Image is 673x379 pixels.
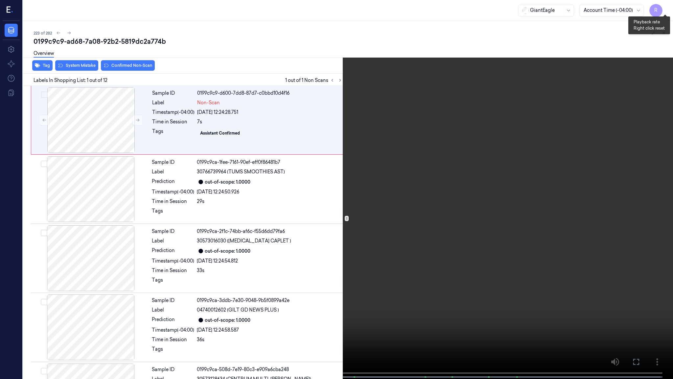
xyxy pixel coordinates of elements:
[152,118,195,125] div: Time in Session
[41,299,47,305] button: Select row
[152,267,194,274] div: Time in Session
[152,366,194,373] div: Sample ID
[152,277,194,287] div: Tags
[197,99,220,106] span: Non-Scan
[152,128,195,139] div: Tags
[152,327,194,334] div: Timestamp (-04:00)
[152,99,195,106] div: Label
[200,130,240,136] div: Assistant Confirmed
[152,168,194,175] div: Label
[34,30,52,36] span: 223 of 282
[152,90,195,97] div: Sample ID
[197,228,343,235] div: 0199c9ca-2f1c-74bb-af6c-f55d6dd79fa6
[152,198,194,205] div: Time in Session
[197,90,342,97] div: 0199c9c9-d600-7dd8-87d7-c0bbd10d4f16
[152,238,194,244] div: Label
[197,366,343,373] div: 0199c9ca-508d-7e19-80c3-e909a6cba248
[152,258,194,265] div: Timestamp (-04:00)
[285,76,344,84] span: 1 out of 1 Non Scans
[34,50,54,58] a: Overview
[152,316,194,324] div: Prediction
[205,179,250,186] div: out-of-scope: 1.0000
[197,118,342,125] div: 7s
[152,297,194,304] div: Sample ID
[152,109,195,116] div: Timestamp (-04:00)
[152,228,194,235] div: Sample ID
[34,37,668,46] div: 0199c9c9-ad68-7a08-92b2-5819dc2a774b
[197,109,342,116] div: [DATE] 12:24:28.751
[197,336,343,343] div: 36s
[197,159,343,166] div: 0199c9ca-1fee-7161-90ef-eff0f86481b7
[197,297,343,304] div: 0199c9ca-3ddb-7e30-9048-9b5f0899a42e
[152,159,194,166] div: Sample ID
[55,60,98,71] button: System Mistake
[152,247,194,255] div: Prediction
[197,189,343,195] div: [DATE] 12:24:50.926
[205,248,250,255] div: out-of-scope: 1.0000
[152,346,194,356] div: Tags
[101,60,155,71] button: Confirmed Non-Scan
[197,238,291,244] span: 30573016030 ([MEDICAL_DATA] CAPLET )
[41,161,47,167] button: Select row
[152,336,194,343] div: Time in Session
[152,189,194,195] div: Timestamp (-04:00)
[197,307,279,314] span: 04740012602 (GILT GD NEWS PLUS )
[152,208,194,218] div: Tags
[197,258,343,265] div: [DATE] 12:24:54.812
[41,368,47,374] button: Select row
[197,267,343,274] div: 33s
[197,198,343,205] div: 29s
[41,91,48,98] button: Select row
[152,307,194,314] div: Label
[32,60,53,71] button: Tag
[152,178,194,186] div: Prediction
[205,317,250,324] div: out-of-scope: 1.0000
[649,4,662,17] button: R
[197,168,285,175] span: 30766739964 (TUMS SMOOTHIES AST)
[34,77,107,84] span: Labels In Shopping List: 1 out of 12
[41,230,47,236] button: Select row
[197,327,343,334] div: [DATE] 12:24:58.587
